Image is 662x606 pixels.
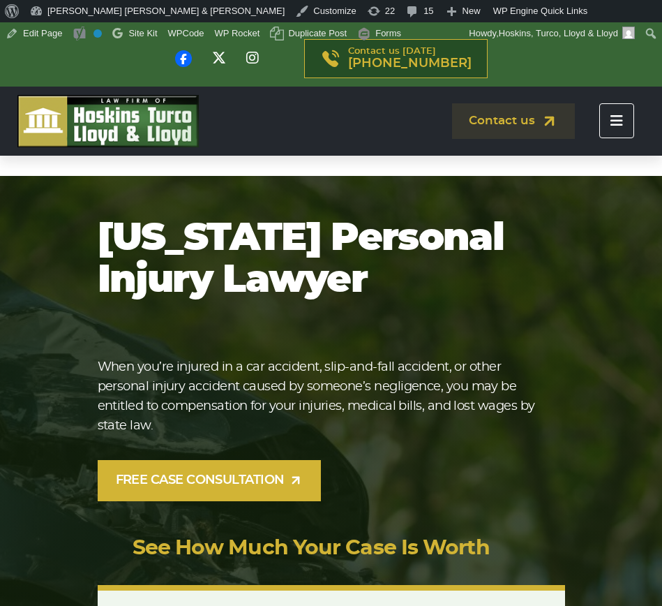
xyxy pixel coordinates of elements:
h1: [US_STATE] Personal Injury Lawyer [98,218,537,302]
img: logo [17,95,199,147]
img: arrow-up-right-light.svg [289,473,303,487]
p: Contact us [DATE] [348,47,472,71]
a: WPCode [163,22,210,45]
span: Duplicate Post [288,22,347,45]
a: Contact us [DATE][PHONE_NUMBER] [304,39,488,78]
a: FREE CASE CONSULTATION [98,460,321,501]
a: Contact us [452,103,575,139]
p: When you’re injured in a car accident, slip-and-fall accident, or other personal injury accident ... [98,357,537,436]
span: [PHONE_NUMBER] [348,57,472,71]
div: No index [93,29,102,38]
span: Forms [375,22,401,45]
a: WP Rocket [210,22,266,45]
span: Site Kit [128,28,157,38]
button: Toggle navigation [599,103,634,138]
a: See How Much Your Case Is Worth [133,538,490,559]
a: Howdy, [464,22,640,45]
span: Hoskins, Turco, Lloyd & Lloyd [499,28,618,38]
